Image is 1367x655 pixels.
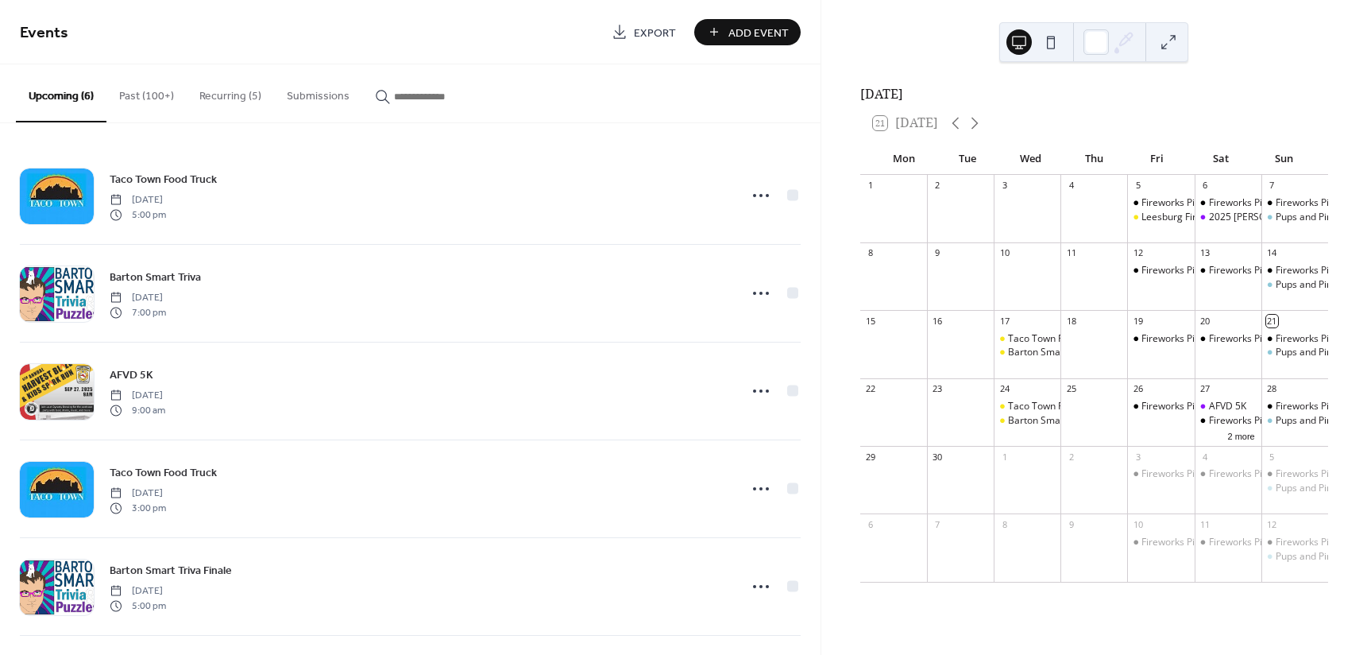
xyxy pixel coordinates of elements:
div: Pups and Pints [1276,482,1340,495]
div: 2 [1065,451,1077,463]
span: Barton Smart Triva Finale [110,563,232,579]
span: Barton Smart Triva [110,269,201,286]
button: Recurring (5) [187,64,274,121]
div: 13 [1199,247,1211,259]
div: 11 [1065,247,1077,259]
div: 12 [1132,247,1144,259]
div: Tue [936,143,999,175]
div: Pups and Pints [1276,550,1340,564]
a: Export [600,19,688,45]
a: AFVD 5K [110,366,153,384]
a: Taco Town Food Truck [110,463,217,482]
div: Fireworks Pizza [1195,332,1261,346]
div: Fireworks Pizza [1195,264,1261,277]
div: 19 [1132,315,1144,327]
span: [DATE] [110,291,166,305]
div: Leesburg First [DATE] [1141,211,1238,224]
div: 6 [865,518,877,530]
div: Taco Town Food Truck [994,400,1060,413]
div: 30 [932,451,944,463]
div: 15 [865,315,877,327]
div: Barton Smart Triva [994,414,1060,428]
div: Fireworks Pizza [1195,196,1261,210]
div: Fireworks Pizza [1209,536,1277,549]
div: Fireworks Pizza [1141,196,1210,210]
button: 2 more [1221,428,1261,442]
span: [DATE] [110,584,166,599]
div: Fireworks Pizza [1127,400,1194,413]
div: Taco Town Food Truck [1008,332,1106,346]
div: 28 [1266,383,1278,395]
div: Barton Smart Triva [1008,346,1092,359]
div: 7 [932,518,944,530]
div: 3 [998,180,1010,192]
div: Pups and Pints [1276,414,1340,428]
div: Wed [999,143,1063,175]
div: 9 [932,247,944,259]
div: Pups and Pints [1261,482,1328,495]
div: Fireworks Pizza [1127,332,1194,346]
div: Fireworks Pizza [1276,332,1344,346]
div: 8 [865,247,877,259]
div: 10 [998,247,1010,259]
div: Fireworks Pizza [1141,264,1210,277]
div: 20 [1199,315,1211,327]
div: 23 [932,383,944,395]
div: 5 [1266,451,1278,463]
span: Add Event [728,25,789,41]
a: Barton Smart Triva [110,268,201,286]
div: Barton Smart Triva [1008,414,1092,428]
div: Thu [1062,143,1126,175]
div: 26 [1132,383,1144,395]
div: 25 [1065,383,1077,395]
div: Fireworks Pizza [1195,536,1261,549]
div: Fireworks Pizza [1261,196,1328,210]
span: [DATE] [110,193,166,207]
div: Fireworks Pizza [1209,414,1277,428]
div: 1 [865,180,877,192]
span: 9:00 am [110,403,165,417]
div: 4 [1065,180,1077,192]
span: 5:00 pm [110,599,166,613]
div: Fri [1126,143,1189,175]
div: Fireworks Pizza [1209,196,1277,210]
div: Pups and Pints [1261,550,1328,564]
div: Fireworks Pizza [1261,332,1328,346]
div: Fireworks Pizza [1276,196,1344,210]
div: Fireworks Pizza [1261,264,1328,277]
button: Add Event [694,19,801,45]
div: Fireworks Pizza [1127,536,1194,549]
div: Fireworks Pizza [1127,264,1194,277]
div: Fireworks Pizza [1276,400,1344,413]
div: Pups and Pints [1261,211,1328,224]
span: Events [20,17,68,48]
div: Fireworks Pizza [1195,467,1261,481]
div: [DATE] [860,85,1328,104]
span: [DATE] [110,486,166,501]
div: Taco Town Food Truck [994,332,1060,346]
a: Barton Smart Triva Finale [110,561,232,579]
div: Fireworks Pizza [1276,467,1344,481]
div: 4 [1199,451,1211,463]
div: 27 [1199,383,1211,395]
div: 9 [1065,518,1077,530]
div: Fireworks Pizza [1261,467,1328,481]
div: Fireworks Pizza [1141,332,1210,346]
div: Fireworks Pizza [1127,196,1194,210]
div: Barton Smart Triva [994,346,1060,359]
div: Pups and Pints [1261,278,1328,292]
span: 7:00 pm [110,305,166,320]
span: AFVD 5K [110,367,153,384]
div: 1 [998,451,1010,463]
div: AFVD 5K [1209,400,1246,413]
div: Sat [1189,143,1253,175]
div: 24 [998,383,1010,395]
div: Sun [1252,143,1315,175]
div: Pups and Pints [1261,346,1328,359]
div: Fireworks Pizza [1195,414,1261,428]
div: 6 [1199,180,1211,192]
button: Past (100+) [106,64,187,121]
div: 21 [1266,315,1278,327]
div: 3 [1132,451,1144,463]
div: 18 [1065,315,1077,327]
